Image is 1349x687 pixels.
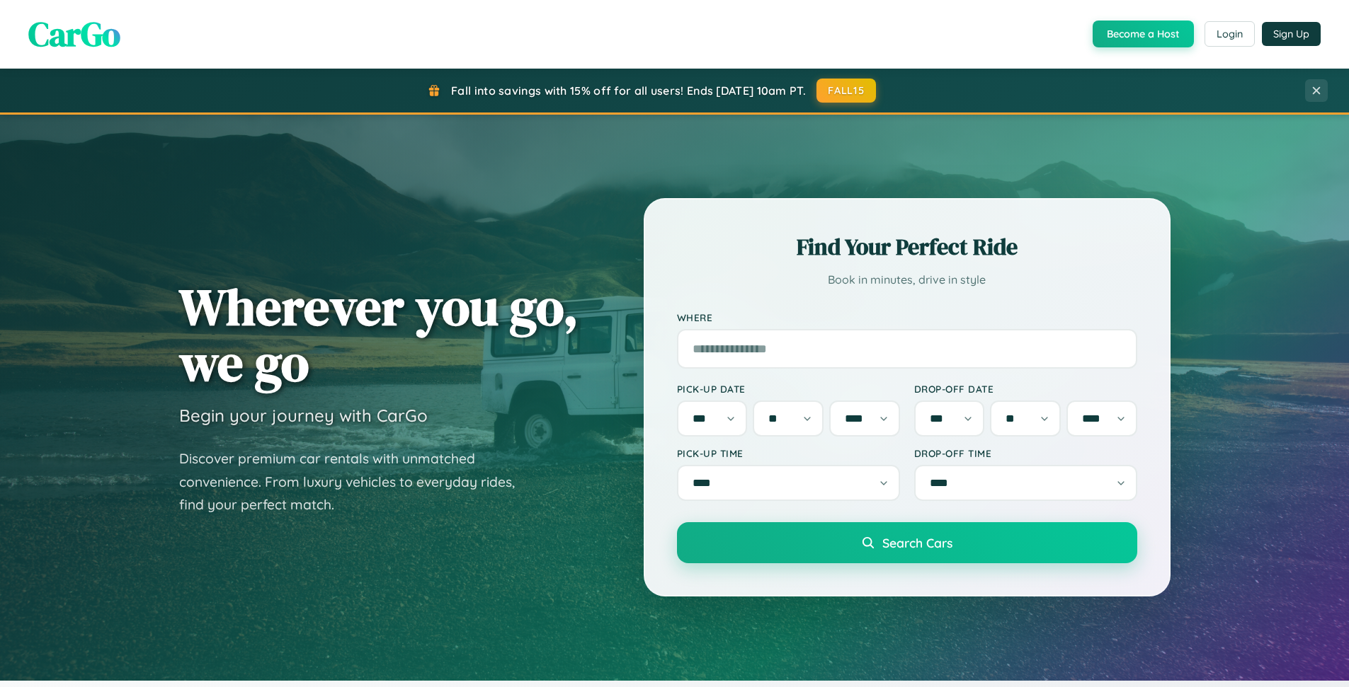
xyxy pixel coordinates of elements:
[28,11,120,57] span: CarGo
[677,383,900,395] label: Pick-up Date
[1093,21,1194,47] button: Become a Host
[451,83,806,98] span: Fall into savings with 15% off for all users! Ends [DATE] 10am PT.
[1262,22,1321,46] button: Sign Up
[677,270,1137,290] p: Book in minutes, drive in style
[816,79,876,103] button: FALL15
[179,405,428,426] h3: Begin your journey with CarGo
[677,231,1137,262] h2: Find Your Perfect Ride
[677,447,900,459] label: Pick-up Time
[882,535,952,550] span: Search Cars
[179,447,533,516] p: Discover premium car rentals with unmatched convenience. From luxury vehicles to everyday rides, ...
[677,522,1137,563] button: Search Cars
[914,383,1137,395] label: Drop-off Date
[1205,21,1255,47] button: Login
[914,447,1137,459] label: Drop-off Time
[179,279,579,391] h1: Wherever you go, we go
[677,311,1137,323] label: Where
